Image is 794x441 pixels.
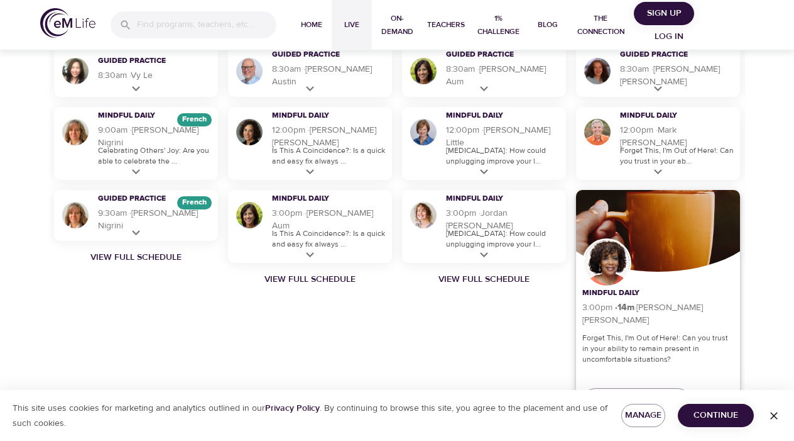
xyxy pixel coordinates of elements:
[620,145,734,167] p: Forget This, I'm Out of Here!: Can you trust in your ab...
[177,196,212,209] div: The episodes in this programs will be in French
[272,228,386,250] p: Is This A Coincidence?: Is a quick and easy fix always ...
[446,124,560,149] h5: 12:00pm · [PERSON_NAME] Little
[98,207,212,232] h5: 9:30am · [PERSON_NAME] Nigrini
[408,200,438,230] img: Jordan Whitehead
[60,56,90,86] img: Vy Le
[377,12,417,38] span: On-Demand
[446,194,543,204] h3: Mindful Daily
[272,207,386,232] h5: 3:00pm · [PERSON_NAME] Aum
[621,404,665,427] button: Manage
[582,333,734,365] p: Forget This, I'm Out of Here!: Can you trust in your ability to remain present in uncomfortable s...
[272,63,386,88] h5: 8:30am · [PERSON_NAME] Austin
[137,11,276,38] input: Find programs, teachers, etc...
[177,113,212,126] div: The episodes in this programs will be in French
[234,56,264,86] img: Jim Austin
[98,69,212,82] h5: 8:30am · Vy Le
[265,403,320,414] a: Privacy Policy
[631,408,655,423] span: Manage
[272,111,369,121] h3: Mindful Daily
[272,145,386,167] p: Is This A Coincidence?: Is a quick and easy fix always ...
[582,388,691,415] button: View Program
[582,117,612,147] img: Mark Pirtle
[272,194,369,204] h3: Mindful Daily
[98,145,212,167] p: Celebrating Others' Joy: Are you able to celebrate the ...
[408,117,438,147] img: Kerry Little
[615,303,634,312] div: · 14 m
[573,12,629,38] span: The Connection
[446,50,543,60] h3: Guided Practice
[337,18,367,31] span: Live
[582,288,680,299] h3: Mindful Daily
[678,404,754,427] button: Continue
[49,251,223,264] a: View Full Schedule
[98,56,195,67] h3: Guided Practice
[446,111,543,121] h3: Mindful Daily
[475,12,522,38] span: 1% Challenge
[620,50,717,60] h3: Guided Practice
[639,25,699,48] button: Log in
[60,200,90,230] img: Melissa Nigrini
[582,238,631,287] img: Janet Alston Jackson
[446,207,560,232] h5: 3:00pm · Jordan [PERSON_NAME]
[408,56,438,86] img: Alisha Aum
[582,56,612,86] img: Cindy Gittleman
[639,6,689,21] span: Sign Up
[397,273,571,286] a: View Full Schedule
[223,273,397,286] a: View Full Schedule
[40,8,95,38] img: logo
[620,63,734,88] h5: 8:30am · [PERSON_NAME] [PERSON_NAME]
[98,194,195,204] h3: Guided Practice
[296,18,327,31] span: Home
[446,145,560,167] p: [MEDICAL_DATA]: How could unplugging improve your l...
[98,124,212,149] h5: 9:00am · [PERSON_NAME] Nigrini
[688,408,744,423] span: Continue
[272,50,369,60] h3: Guided Practice
[60,117,90,147] img: Melissa Nigrini
[446,63,560,88] h5: 8:30am · [PERSON_NAME] Aum
[644,29,694,45] span: Log in
[620,124,734,149] h5: 12:00pm · Mark [PERSON_NAME]
[98,111,195,121] h3: Mindful Daily
[634,2,694,25] button: Sign Up
[272,124,386,149] h5: 12:00pm · [PERSON_NAME] [PERSON_NAME]
[582,301,734,327] h5: 3:00pm · [PERSON_NAME] [PERSON_NAME]
[446,228,560,250] p: [MEDICAL_DATA]: How could unplugging improve your l...
[620,111,717,121] h3: Mindful Daily
[234,200,264,230] img: Alisha Aum
[533,18,563,31] span: Blog
[427,18,465,31] span: Teachers
[234,117,264,147] img: Ninette Hupp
